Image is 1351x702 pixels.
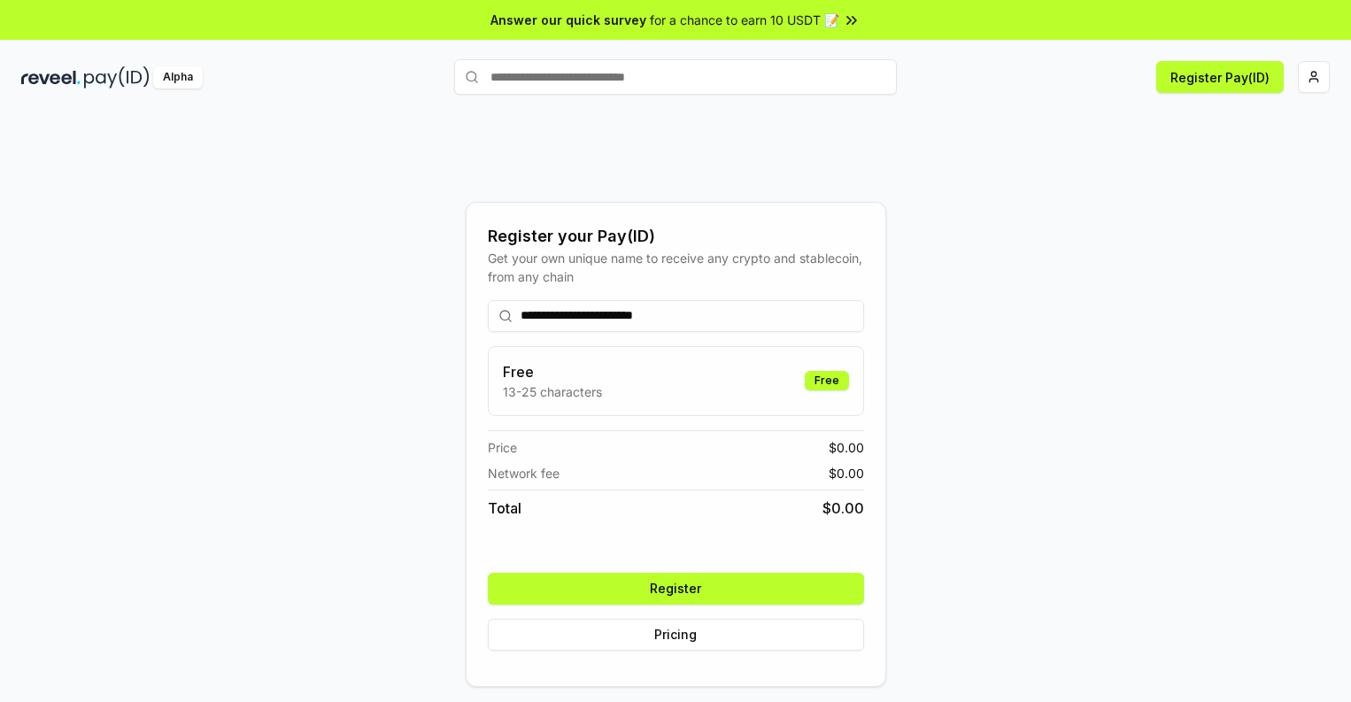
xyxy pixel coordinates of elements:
[84,66,150,89] img: pay_id
[503,361,602,382] h3: Free
[488,249,864,286] div: Get your own unique name to receive any crypto and stablecoin, from any chain
[488,498,521,519] span: Total
[21,66,81,89] img: reveel_dark
[829,464,864,482] span: $ 0.00
[488,438,517,457] span: Price
[488,224,864,249] div: Register your Pay(ID)
[488,619,864,651] button: Pricing
[490,11,646,29] span: Answer our quick survey
[153,66,203,89] div: Alpha
[1156,61,1284,93] button: Register Pay(ID)
[650,11,839,29] span: for a chance to earn 10 USDT 📝
[488,464,560,482] span: Network fee
[488,573,864,605] button: Register
[805,371,849,390] div: Free
[829,438,864,457] span: $ 0.00
[503,382,602,401] p: 13-25 characters
[822,498,864,519] span: $ 0.00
